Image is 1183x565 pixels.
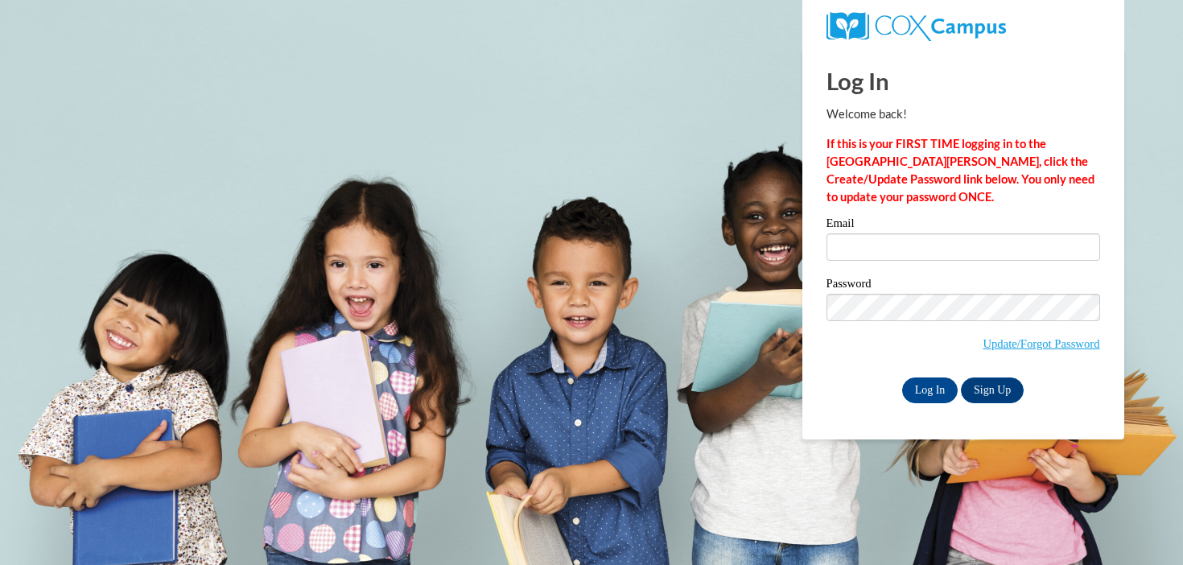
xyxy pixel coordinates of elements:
a: Sign Up [961,377,1024,403]
a: COX Campus [826,19,1006,32]
a: Update/Forgot Password [983,337,1099,350]
label: Email [826,217,1100,233]
img: COX Campus [826,12,1006,41]
label: Password [826,278,1100,294]
p: Welcome back! [826,105,1100,123]
h1: Log In [826,64,1100,97]
strong: If this is your FIRST TIME logging in to the [GEOGRAPHIC_DATA][PERSON_NAME], click the Create/Upd... [826,137,1094,204]
input: Log In [902,377,958,403]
